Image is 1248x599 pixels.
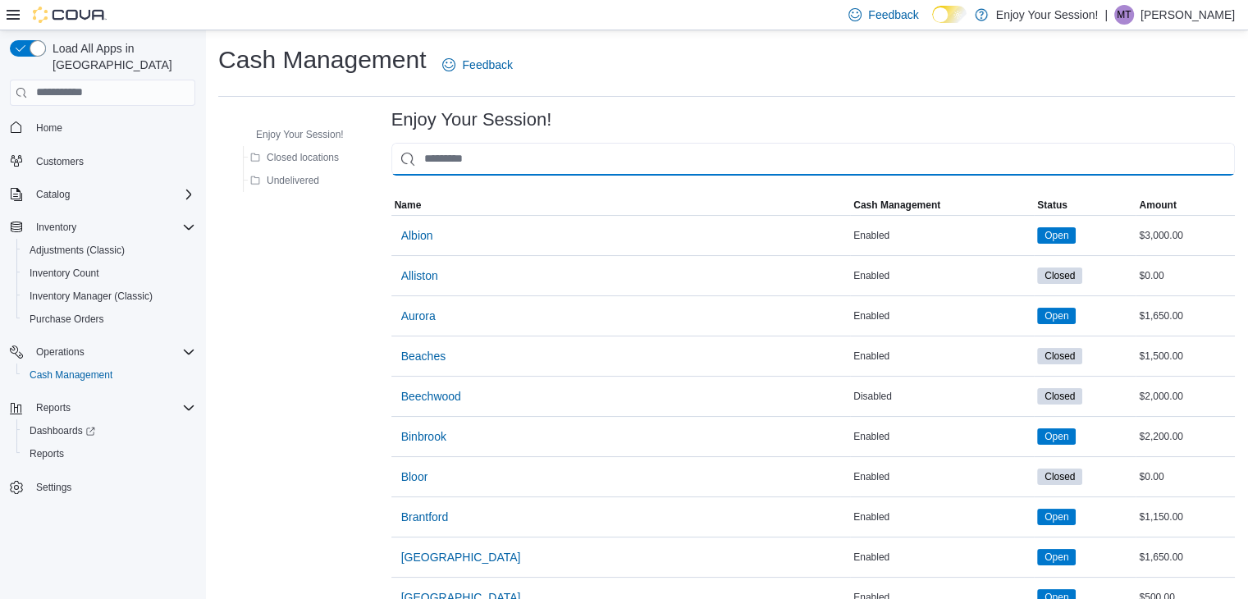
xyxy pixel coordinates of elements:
[401,509,449,525] span: Brantford
[30,342,91,362] button: Operations
[395,420,453,453] button: Binbrook
[16,239,202,262] button: Adjustments (Classic)
[23,365,195,385] span: Cash Management
[850,547,1034,567] div: Enabled
[30,244,125,257] span: Adjustments (Classic)
[218,43,426,76] h1: Cash Management
[932,6,967,23] input: Dark Mode
[1037,227,1076,244] span: Open
[30,185,76,204] button: Catalog
[1037,549,1076,565] span: Open
[30,342,195,362] span: Operations
[3,149,202,173] button: Customers
[401,308,436,324] span: Aurora
[30,477,195,497] span: Settings
[853,199,940,212] span: Cash Management
[23,421,102,441] a: Dashboards
[1141,5,1235,25] p: [PERSON_NAME]
[267,151,339,164] span: Closed locations
[36,155,84,168] span: Customers
[23,286,195,306] span: Inventory Manager (Classic)
[256,128,344,141] span: Enjoy Your Session!
[3,341,202,364] button: Operations
[244,148,345,167] button: Closed locations
[36,401,71,414] span: Reports
[16,285,202,308] button: Inventory Manager (Classic)
[30,398,195,418] span: Reports
[1136,507,1235,527] div: $1,150.00
[1136,266,1235,286] div: $0.00
[23,240,131,260] a: Adjustments (Classic)
[23,286,159,306] a: Inventory Manager (Classic)
[932,23,933,24] span: Dark Mode
[850,507,1034,527] div: Enabled
[30,398,77,418] button: Reports
[401,549,521,565] span: [GEOGRAPHIC_DATA]
[233,125,350,144] button: Enjoy Your Session!
[30,152,90,171] a: Customers
[23,365,119,385] a: Cash Management
[1136,467,1235,487] div: $0.00
[23,421,195,441] span: Dashboards
[1136,547,1235,567] div: $1,650.00
[23,309,111,329] a: Purchase Orders
[36,188,70,201] span: Catalog
[850,346,1034,366] div: Enabled
[30,217,195,237] span: Inventory
[30,424,95,437] span: Dashboards
[23,240,195,260] span: Adjustments (Classic)
[1045,429,1068,444] span: Open
[395,340,452,373] button: Beaches
[850,467,1034,487] div: Enabled
[1045,268,1075,283] span: Closed
[401,267,438,284] span: Alliston
[395,380,468,413] button: Beechwood
[391,143,1235,176] input: This is a search bar. As you type, the results lower in the page will automatically filter.
[391,195,851,215] button: Name
[36,345,85,359] span: Operations
[436,48,519,81] a: Feedback
[30,290,153,303] span: Inventory Manager (Classic)
[1045,309,1068,323] span: Open
[1045,389,1075,404] span: Closed
[850,195,1034,215] button: Cash Management
[30,118,69,138] a: Home
[401,388,461,405] span: Beechwood
[996,5,1099,25] p: Enjoy Your Session!
[401,227,433,244] span: Albion
[30,185,195,204] span: Catalog
[1037,469,1082,485] span: Closed
[16,442,202,465] button: Reports
[1045,349,1075,364] span: Closed
[36,221,76,234] span: Inventory
[30,217,83,237] button: Inventory
[1037,348,1082,364] span: Closed
[395,541,528,574] button: [GEOGRAPHIC_DATA]
[30,313,104,326] span: Purchase Orders
[30,447,64,460] span: Reports
[1037,267,1082,284] span: Closed
[1136,226,1235,245] div: $3,000.00
[16,364,202,386] button: Cash Management
[462,57,512,73] span: Feedback
[850,226,1034,245] div: Enabled
[23,444,71,464] a: Reports
[850,306,1034,326] div: Enabled
[850,386,1034,406] div: Disabled
[23,309,195,329] span: Purchase Orders
[868,7,918,23] span: Feedback
[30,478,78,497] a: Settings
[46,40,195,73] span: Load All Apps in [GEOGRAPHIC_DATA]
[395,501,455,533] button: Brantford
[23,263,106,283] a: Inventory Count
[3,475,202,499] button: Settings
[1136,306,1235,326] div: $1,650.00
[36,481,71,494] span: Settings
[16,308,202,331] button: Purchase Orders
[395,259,445,292] button: Alliston
[1037,388,1082,405] span: Closed
[3,396,202,419] button: Reports
[1045,469,1075,484] span: Closed
[395,299,442,332] button: Aurora
[1045,228,1068,243] span: Open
